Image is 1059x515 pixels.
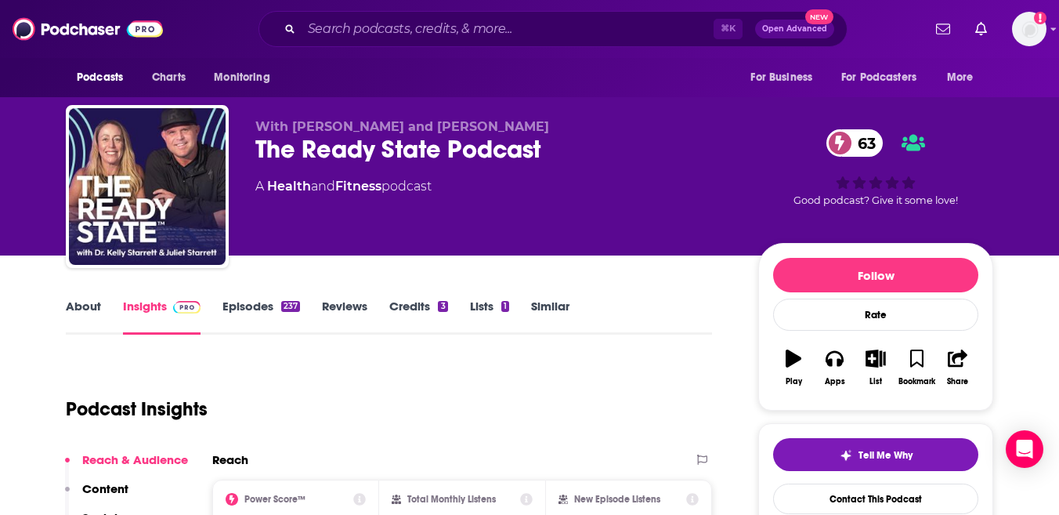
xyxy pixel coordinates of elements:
[938,339,978,396] button: Share
[222,299,300,335] a: Episodes237
[335,179,381,194] a: Fitness
[501,301,509,312] div: 1
[82,481,128,496] p: Content
[773,438,978,471] button: tell me why sparkleTell Me Why
[786,377,802,386] div: Play
[69,108,226,265] img: The Ready State Podcast
[773,484,978,514] a: Contact This Podcast
[898,377,935,386] div: Bookmark
[825,377,845,386] div: Apps
[66,299,101,335] a: About
[947,377,968,386] div: Share
[842,129,884,157] span: 63
[302,16,714,42] input: Search podcasts, credits, & more...
[13,14,163,44] img: Podchaser - Follow, Share and Rate Podcasts
[1012,12,1046,46] button: Show profile menu
[123,299,201,335] a: InsightsPodchaser Pro
[531,299,569,335] a: Similar
[758,119,993,216] div: 63Good podcast? Give it some love!
[244,494,305,505] h2: Power Score™
[1034,12,1046,24] svg: Add a profile image
[1012,12,1046,46] span: Logged in as heidi.egloff
[826,129,884,157] a: 63
[947,67,974,89] span: More
[470,299,509,335] a: Lists1
[841,67,916,89] span: For Podcasters
[936,63,993,92] button: open menu
[1006,430,1043,468] div: Open Intercom Messenger
[840,449,852,462] img: tell me why sparkle
[389,299,447,335] a: Credits3
[773,299,978,331] div: Rate
[805,9,833,24] span: New
[739,63,832,92] button: open menu
[755,20,834,38] button: Open AdvancedNew
[1012,12,1046,46] img: User Profile
[438,301,447,312] div: 3
[869,377,882,386] div: List
[267,179,311,194] a: Health
[281,301,300,312] div: 237
[311,179,335,194] span: and
[258,11,848,47] div: Search podcasts, credits, & more...
[750,67,812,89] span: For Business
[65,452,188,481] button: Reach & Audience
[212,452,248,467] h2: Reach
[65,481,128,510] button: Content
[762,25,827,33] span: Open Advanced
[773,258,978,292] button: Follow
[214,67,269,89] span: Monitoring
[714,19,743,39] span: ⌘ K
[793,194,958,206] span: Good podcast? Give it some love!
[142,63,195,92] a: Charts
[814,339,855,396] button: Apps
[407,494,496,505] h2: Total Monthly Listens
[66,397,208,421] h1: Podcast Insights
[574,494,660,505] h2: New Episode Listens
[930,16,956,42] a: Show notifications dropdown
[203,63,290,92] button: open menu
[66,63,143,92] button: open menu
[77,67,123,89] span: Podcasts
[773,339,814,396] button: Play
[255,119,549,134] span: With [PERSON_NAME] and [PERSON_NAME]
[152,67,186,89] span: Charts
[969,16,993,42] a: Show notifications dropdown
[82,452,188,467] p: Reach & Audience
[896,339,937,396] button: Bookmark
[831,63,939,92] button: open menu
[173,301,201,314] img: Podchaser Pro
[322,299,367,335] a: Reviews
[855,339,896,396] button: List
[858,449,913,462] span: Tell Me Why
[255,177,432,196] div: A podcast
